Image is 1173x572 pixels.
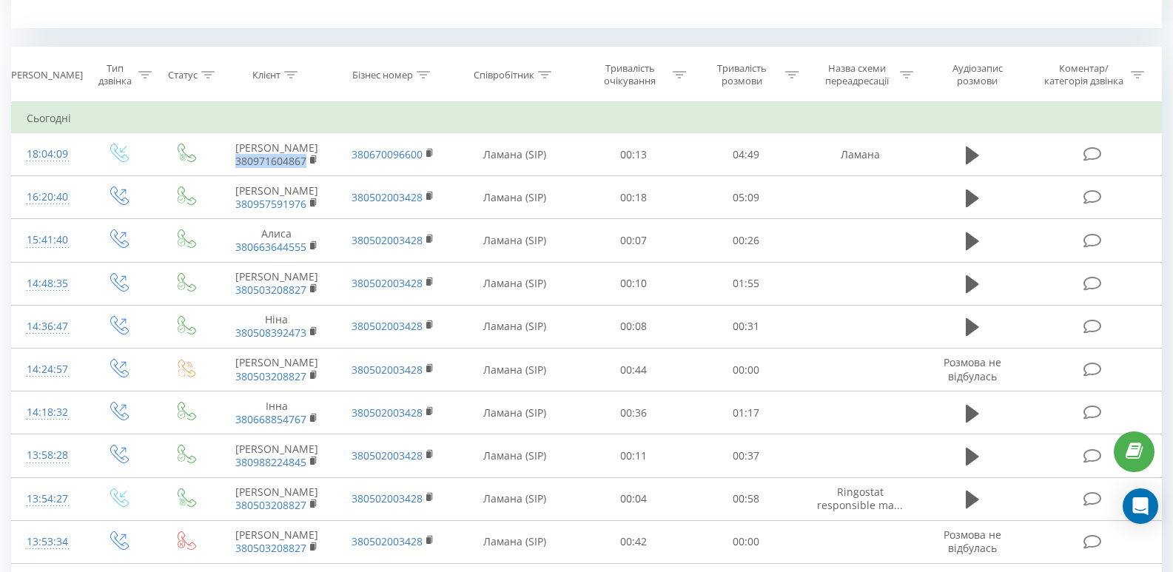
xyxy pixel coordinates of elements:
a: 380670096600 [352,147,423,161]
td: 00:07 [577,219,690,262]
td: 01:17 [690,391,802,434]
div: Тривалість розмови [703,62,782,87]
div: 13:58:28 [27,441,69,470]
td: Сьогодні [12,104,1162,133]
span: Розмова не відбулась [944,355,1001,383]
a: 380988224845 [235,455,306,469]
div: Аудіозапис розмови [932,62,1023,87]
td: Ламана (SIP) [451,305,577,348]
td: 00:08 [577,305,690,348]
a: 380971604867 [235,154,306,168]
a: 380503208827 [235,369,306,383]
div: 14:24:57 [27,355,69,384]
a: 380503208827 [235,283,306,297]
td: Ламана (SIP) [451,434,577,477]
div: 14:18:32 [27,398,69,427]
td: Алиса [218,219,335,262]
td: [PERSON_NAME] [218,477,335,520]
td: Ламана (SIP) [451,262,577,305]
div: 13:53:34 [27,528,69,556]
a: 380508392473 [235,326,306,340]
a: 380502003428 [352,276,423,290]
td: 00:13 [577,133,690,176]
td: 05:09 [690,176,802,219]
a: 380502003428 [352,319,423,333]
div: 13:54:27 [27,485,69,514]
div: 14:48:35 [27,269,69,298]
td: 00:26 [690,219,802,262]
td: 01:55 [690,262,802,305]
a: 380668854767 [235,412,306,426]
td: Ламана (SIP) [451,176,577,219]
td: [PERSON_NAME] [218,520,335,563]
td: Ламана (SIP) [451,391,577,434]
div: Клієнт [252,69,280,81]
div: 18:04:09 [27,140,69,169]
a: 380502003428 [352,534,423,548]
td: 00:37 [690,434,802,477]
a: 380663644555 [235,240,306,254]
div: Співробітник [474,69,534,81]
div: Коментар/категорія дзвінка [1041,62,1127,87]
td: 00:18 [577,176,690,219]
td: 00:42 [577,520,690,563]
td: 00:04 [577,477,690,520]
a: 380502003428 [352,190,423,204]
td: Ламана [801,133,918,176]
div: Тривалість очікування [591,62,669,87]
span: Ringostat responsible ma... [817,485,903,512]
td: 00:00 [690,520,802,563]
a: 380502003428 [352,233,423,247]
div: 15:41:40 [27,226,69,255]
td: Ніна [218,305,335,348]
td: 00:10 [577,262,690,305]
td: 00:58 [690,477,802,520]
td: 04:49 [690,133,802,176]
td: 00:31 [690,305,802,348]
a: 380502003428 [352,491,423,505]
div: Статус [168,69,198,81]
a: 380503208827 [235,541,306,555]
div: Назва схеми переадресації [817,62,896,87]
td: [PERSON_NAME] [218,133,335,176]
td: 00:11 [577,434,690,477]
a: 380957591976 [235,197,306,211]
td: [PERSON_NAME] [218,262,335,305]
td: Ламана (SIP) [451,349,577,391]
div: 16:20:40 [27,183,69,212]
td: 00:00 [690,349,802,391]
td: 00:36 [577,391,690,434]
div: 14:36:47 [27,312,69,341]
td: [PERSON_NAME] [218,176,335,219]
a: 380503208827 [235,498,306,512]
a: 380502003428 [352,448,423,462]
td: [PERSON_NAME] [218,434,335,477]
td: [PERSON_NAME] [218,349,335,391]
div: Бізнес номер [352,69,413,81]
a: 380502003428 [352,406,423,420]
td: Ламана (SIP) [451,219,577,262]
div: [PERSON_NAME] [8,69,83,81]
td: Інна [218,391,335,434]
div: Open Intercom Messenger [1123,488,1158,524]
td: Ламана (SIP) [451,477,577,520]
td: Ламана (SIP) [451,520,577,563]
td: Ламана (SIP) [451,133,577,176]
div: Тип дзвінка [96,62,134,87]
a: 380502003428 [352,363,423,377]
td: 00:44 [577,349,690,391]
span: Розмова не відбулась [944,528,1001,555]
